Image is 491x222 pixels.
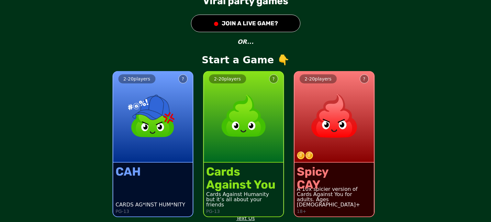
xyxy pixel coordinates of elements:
button: ? [360,74,369,83]
img: product image [215,87,272,144]
div: Against You [206,178,275,191]
div: ? [182,76,184,82]
span: 2 - 20 players [123,76,150,81]
div: ● [213,18,219,29]
div: CARDS AG*INST HUM*NITY [116,202,185,207]
button: ●JOIN A LIVE GAME? [191,15,300,32]
img: product image [124,87,181,144]
img: token [297,152,305,159]
button: ? [178,74,187,83]
div: CAY [297,178,329,191]
button: ? [269,74,278,83]
div: Cards [206,165,275,178]
div: A 10x spicier version of Cards Against You for adults. Ages [DEMOGRAPHIC_DATA]+ [297,187,371,207]
div: CAH [116,165,141,178]
p: PG-13 [116,209,129,214]
span: 2 - 20 players [305,76,331,81]
div: Spicy [297,165,329,178]
div: ? [363,76,365,82]
p: 18+ [297,209,307,214]
img: product image [306,87,363,144]
span: 2 - 20 players [214,76,241,81]
div: Cards Against Humanity [206,192,281,197]
p: OR... [237,37,253,46]
p: Start a Game 👇 [202,54,289,66]
p: PG-13 [206,209,220,214]
div: ? [272,76,274,82]
img: token [305,152,313,159]
div: but it’s all about your friends [206,197,281,207]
